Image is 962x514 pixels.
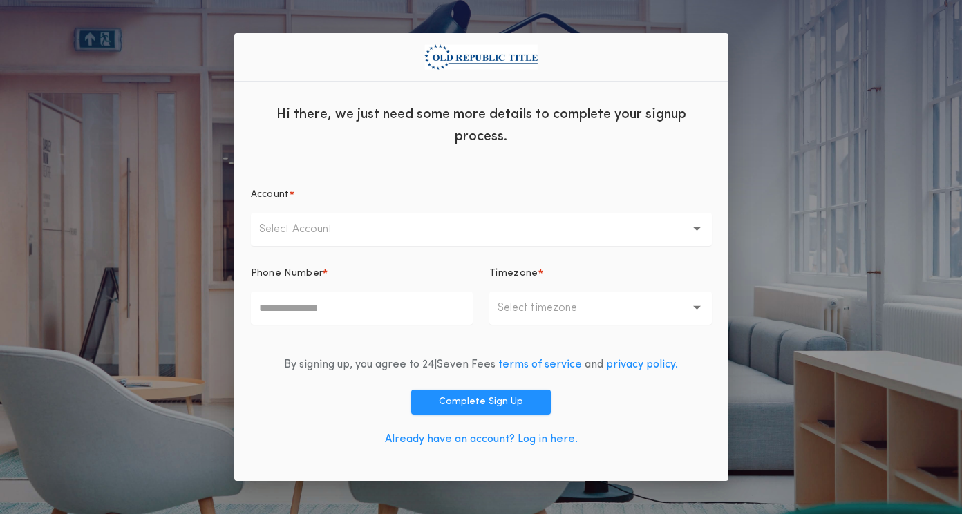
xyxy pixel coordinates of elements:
[489,267,538,280] p: Timezone
[251,213,712,246] button: Select Account
[251,188,290,202] p: Account
[606,359,678,370] a: privacy policy.
[424,44,538,69] img: org logo
[411,390,551,415] button: Complete Sign Up
[259,221,355,238] p: Select Account
[489,292,712,325] button: Select timezone
[284,356,678,373] div: By signing up, you agree to 24|Seven Fees and
[498,300,599,316] p: Select timezone
[251,267,323,280] p: Phone Number
[498,359,582,370] a: terms of service
[234,93,728,155] div: Hi there, we just need some more details to complete your signup process.
[385,434,578,445] a: Already have an account? Log in here.
[251,292,473,325] input: Phone Number*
